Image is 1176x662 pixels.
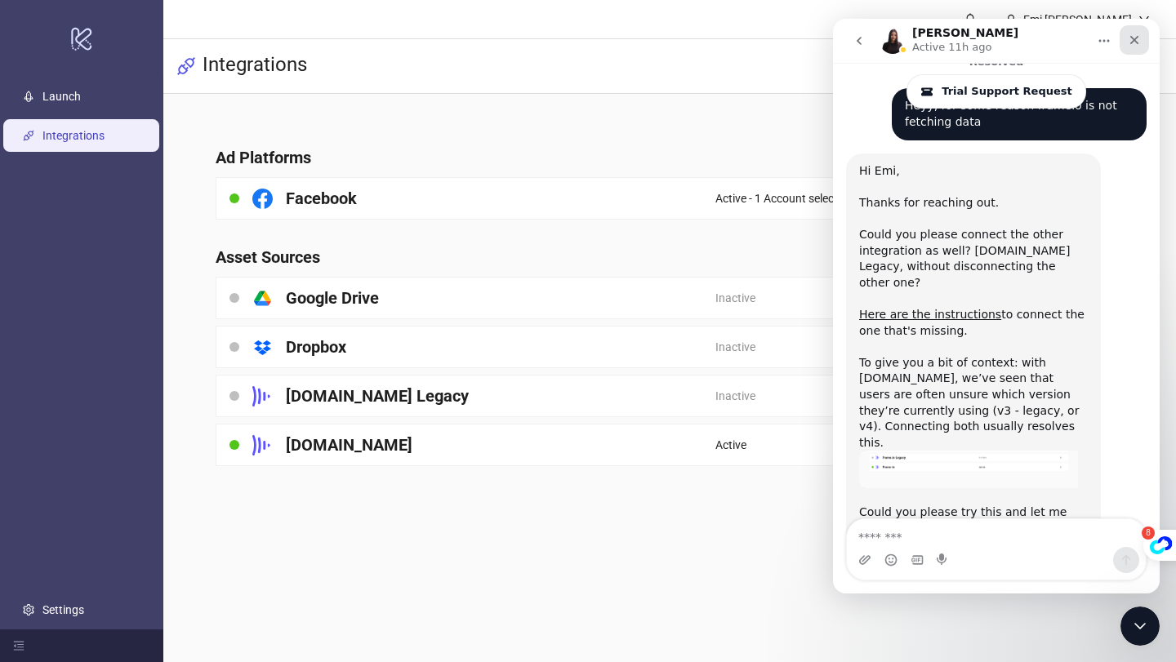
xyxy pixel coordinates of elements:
h4: Ad Platforms [216,146,1125,169]
a: DropboxInactiveright [216,326,1125,368]
iframe: Intercom live chat [833,19,1160,593]
button: Upload attachment [25,535,38,548]
iframe: Intercom live chat [1120,606,1160,646]
a: Google DriveInactiveright [216,277,1125,319]
span: down [1138,14,1150,25]
span: api [176,56,196,76]
span: Inactive [715,289,755,307]
h4: Dropbox [286,335,346,358]
div: Hi Emi, ​ Thanks for reaching out. ​ Could you please connect the other integration as well? [DOM... [26,144,255,433]
button: Start recording [104,535,117,548]
span: Inactive [715,387,755,405]
span: bell [964,13,976,24]
h4: Asset Sources [216,246,1125,269]
a: FacebookActive - 1 Account selectedright [216,177,1125,220]
a: Launch [42,90,81,103]
button: Send a message… [280,528,306,554]
span: menu-fold [13,640,24,651]
a: [DOMAIN_NAME]Activeright [216,424,1125,466]
textarea: Message… [14,500,313,528]
h4: Google Drive [286,287,379,309]
span: Inactive [715,338,755,356]
span: Active - 1 Account selected [715,189,850,207]
div: Laura says… [13,135,314,644]
h4: [DOMAIN_NAME] Legacy [286,384,469,407]
span: Active [715,436,746,454]
button: Gif picker [78,535,91,548]
span: user [1005,14,1017,25]
div: Could you please try this and let me know? Looking forward to your feedback. Best, [PERSON_NAME] [26,486,255,598]
h3: Integrations [203,52,307,80]
h4: Facebook [286,187,357,210]
svg: Frame.io Logo [252,386,273,407]
div: Hi Emi,​Thanks for reaching out.​Could you please connect the other integration as well? [DOMAIN_... [13,135,268,608]
svg: Frame.io Logo [252,435,273,455]
a: Settings [42,603,84,616]
h4: [DOMAIN_NAME] [286,433,412,456]
a: [DOMAIN_NAME] LegacyInactiveright [216,375,1125,417]
div: Emi [PERSON_NAME] [1017,11,1138,29]
a: Integrations [42,129,105,142]
button: Emoji picker [51,535,65,548]
a: Here are the instructions [26,289,168,302]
